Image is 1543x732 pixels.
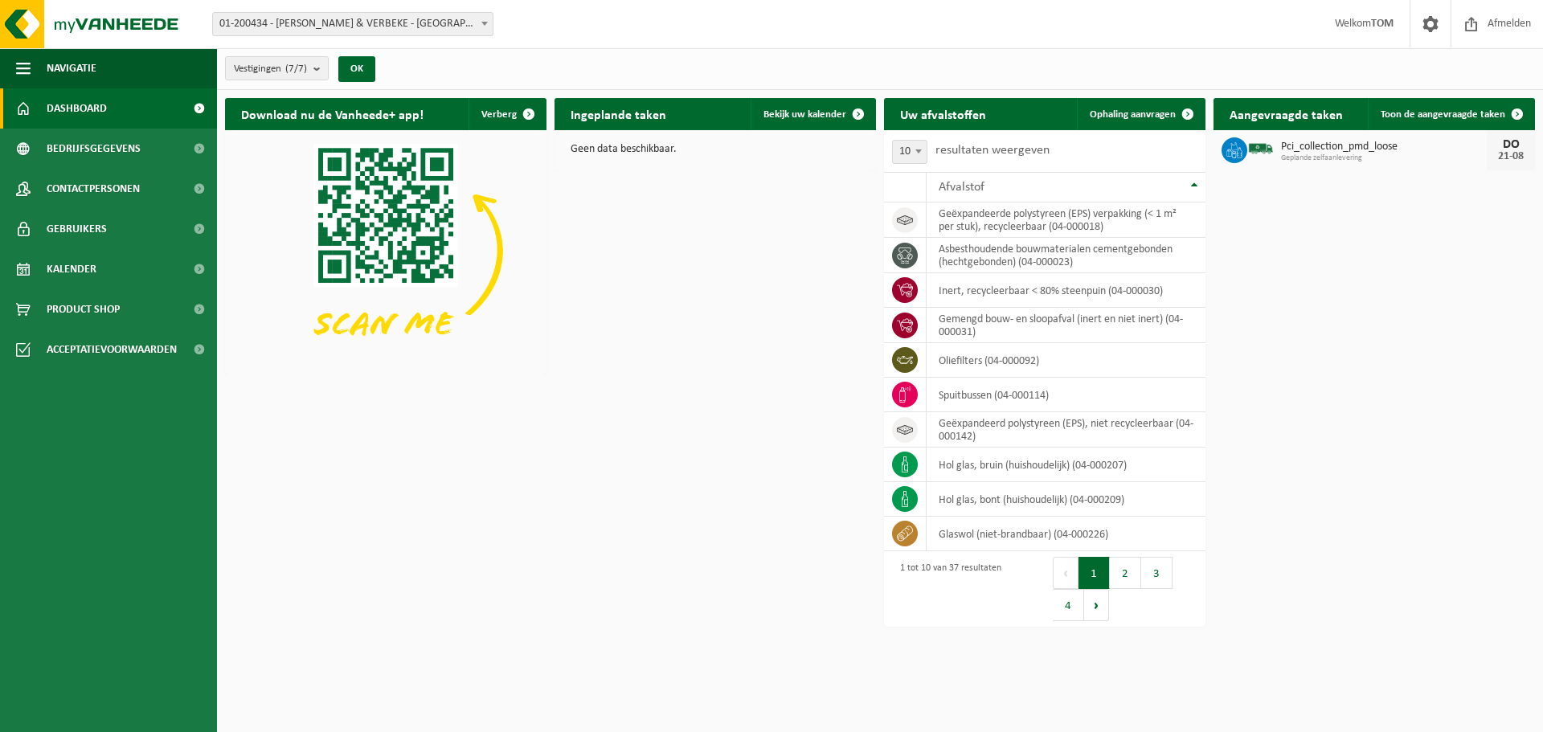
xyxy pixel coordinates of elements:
[285,63,307,74] count: (7/7)
[1495,138,1527,151] div: DO
[927,202,1205,238] td: geëxpandeerde polystyreen (EPS) verpakking (< 1 m² per stuk), recycleerbaar (04-000018)
[893,141,927,163] span: 10
[555,98,682,129] h2: Ingeplande taken
[47,209,107,249] span: Gebruikers
[47,129,141,169] span: Bedrijfsgegevens
[1214,98,1359,129] h2: Aangevraagde taken
[47,88,107,129] span: Dashboard
[225,56,329,80] button: Vestigingen(7/7)
[1381,109,1505,120] span: Toon de aangevraagde taken
[1368,98,1533,130] a: Toon de aangevraagde taken
[1281,153,1487,163] span: Geplande zelfaanlevering
[927,308,1205,343] td: gemengd bouw- en sloopafval (inert en niet inert) (04-000031)
[751,98,874,130] a: Bekijk uw kalender
[1110,557,1141,589] button: 2
[927,238,1205,273] td: asbesthoudende bouwmaterialen cementgebonden (hechtgebonden) (04-000023)
[1281,141,1487,153] span: Pci_collection_pmd_loose
[338,56,375,82] button: OK
[47,329,177,370] span: Acceptatievoorwaarden
[927,482,1205,517] td: hol glas, bont (huishoudelijk) (04-000209)
[1077,98,1204,130] a: Ophaling aanvragen
[927,517,1205,551] td: glaswol (niet-brandbaar) (04-000226)
[1371,18,1394,30] strong: TOM
[1141,557,1173,589] button: 3
[212,12,493,36] span: 01-200434 - VULSTEKE & VERBEKE - POPERINGE
[1053,589,1084,621] button: 4
[234,57,307,81] span: Vestigingen
[47,249,96,289] span: Kalender
[927,343,1205,378] td: oliefilters (04-000092)
[1053,557,1078,589] button: Previous
[47,48,96,88] span: Navigatie
[892,555,1001,623] div: 1 tot 10 van 37 resultaten
[47,289,120,329] span: Product Shop
[213,13,493,35] span: 01-200434 - VULSTEKE & VERBEKE - POPERINGE
[1247,135,1275,162] img: BL-SO-LV
[927,273,1205,308] td: inert, recycleerbaar < 80% steenpuin (04-000030)
[1078,557,1110,589] button: 1
[225,130,546,371] img: Download de VHEPlus App
[927,448,1205,482] td: hol glas, bruin (huishoudelijk) (04-000207)
[892,140,927,164] span: 10
[1090,109,1176,120] span: Ophaling aanvragen
[763,109,846,120] span: Bekijk uw kalender
[927,378,1205,412] td: spuitbussen (04-000114)
[481,109,517,120] span: Verberg
[927,412,1205,448] td: geëxpandeerd polystyreen (EPS), niet recycleerbaar (04-000142)
[935,144,1050,157] label: resultaten weergeven
[571,144,860,155] p: Geen data beschikbaar.
[939,181,984,194] span: Afvalstof
[469,98,545,130] button: Verberg
[1084,589,1109,621] button: Next
[884,98,1002,129] h2: Uw afvalstoffen
[1495,151,1527,162] div: 21-08
[47,169,140,209] span: Contactpersonen
[225,98,440,129] h2: Download nu de Vanheede+ app!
